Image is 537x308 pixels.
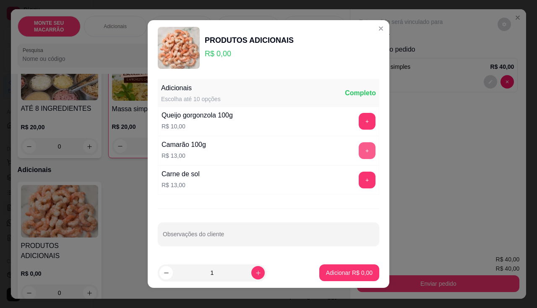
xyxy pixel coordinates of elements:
div: Escolha até 10 opções [161,95,221,103]
button: Close [374,22,388,35]
button: add [359,172,375,188]
p: Adicionar R$ 0,00 [326,269,373,277]
img: product-image [158,27,200,69]
p: R$ 13,00 [162,151,206,160]
button: Adicionar R$ 0,00 [319,264,379,281]
input: Observações do cliente [163,233,374,242]
div: Queijo gorgonzola 100g [162,110,233,120]
p: R$ 13,00 [162,181,200,189]
div: Completo [345,88,376,98]
p: R$ 10,00 [162,122,233,131]
div: Camarão 100g [162,140,206,150]
button: add [359,113,375,130]
button: increase-product-quantity [251,266,265,279]
button: add [359,142,375,159]
div: Carne de sol [162,169,200,179]
button: decrease-product-quantity [159,266,173,279]
p: R$ 0,00 [205,48,294,60]
div: Adicionais [161,83,221,93]
div: PRODUTOS ADICIONAIS [205,34,294,46]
